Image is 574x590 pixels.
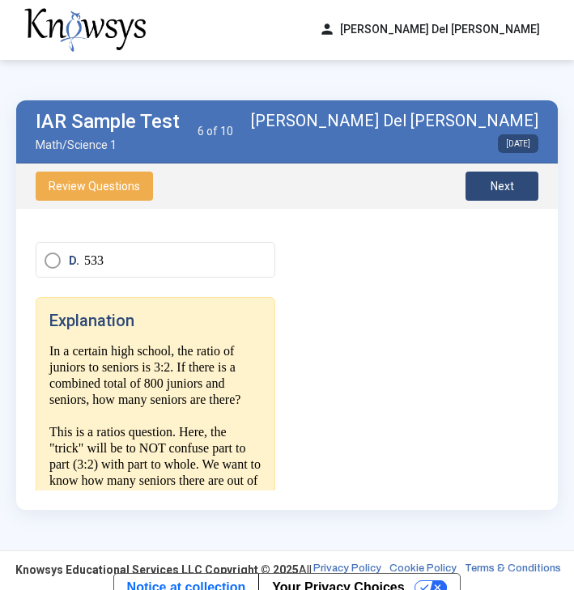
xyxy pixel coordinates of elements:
[498,134,538,153] span: [DATE]
[251,110,538,131] label: [PERSON_NAME] Del [PERSON_NAME]
[49,180,140,193] span: Review Questions
[69,253,84,269] span: D.
[36,138,180,151] span: Math/Science 1
[49,311,261,330] h4: Explanation
[491,180,514,193] span: Next
[198,125,233,138] span: 6 of 10
[15,563,299,576] strong: Knowsys Educational Services LLC Copyright © 2025
[36,172,153,201] button: Review Questions
[309,16,550,43] button: person[PERSON_NAME] Del [PERSON_NAME]
[36,111,180,132] label: IAR Sample Test
[319,21,335,38] span: person
[24,8,146,52] img: knowsys-logo.png
[49,343,261,521] p: In a certain high school, the ratio of juniors to seniors is 3:2. If there is a combined total of...
[84,253,104,269] p: 533
[466,172,538,201] button: Next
